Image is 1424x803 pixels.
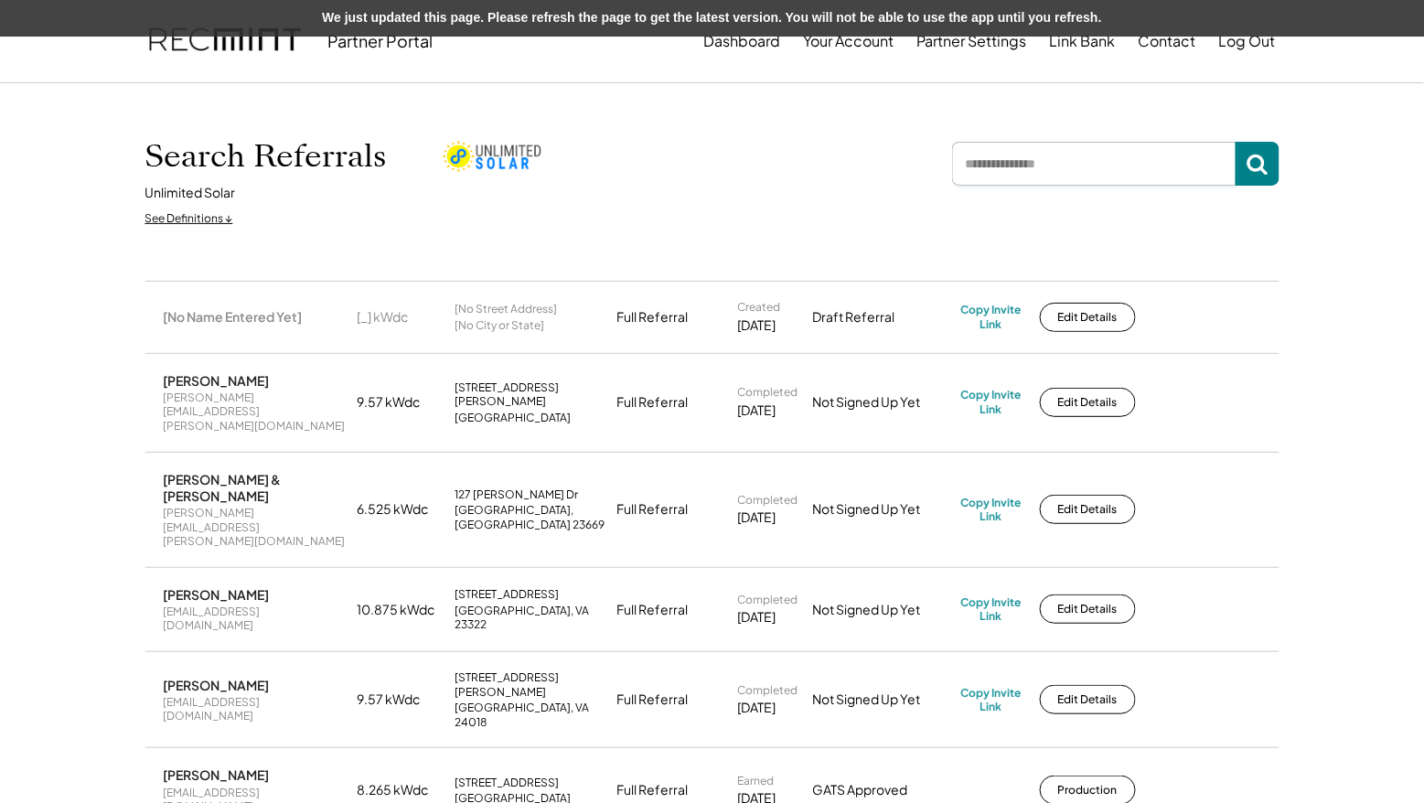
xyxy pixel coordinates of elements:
div: Not Signed Up Yet [813,500,950,519]
button: Log Out [1219,23,1276,59]
div: Not Signed Up Yet [813,393,950,412]
button: Edit Details [1040,594,1136,624]
div: 6.525 kWdc [358,500,444,519]
div: 127 [PERSON_NAME] Dr [455,487,579,502]
div: Completed [738,385,798,400]
div: 8.265 kWdc [358,781,444,799]
div: Full Referral [617,781,689,799]
button: Your Account [804,23,894,59]
div: [STREET_ADDRESS] [455,587,560,602]
div: 9.57 kWdc [358,691,444,709]
div: [STREET_ADDRESS][PERSON_NAME] [455,670,606,699]
div: Full Referral [617,601,689,619]
div: Not Signed Up Yet [813,601,950,619]
div: Partner Portal [328,30,434,51]
div: [DATE] [738,509,776,527]
div: Completed [738,493,798,508]
div: [PERSON_NAME] & [PERSON_NAME] [164,471,347,504]
div: [No Name Entered Yet] [164,308,303,325]
div: [PERSON_NAME] [164,677,270,693]
button: Dashboard [704,23,781,59]
button: Edit Details [1040,685,1136,714]
button: Contact [1139,23,1196,59]
div: [GEOGRAPHIC_DATA], VA 24018 [455,701,606,729]
div: Earned [738,774,775,788]
div: [EMAIL_ADDRESS][DOMAIN_NAME] [164,605,347,633]
div: Draft Referral [813,308,950,327]
div: [PERSON_NAME] [164,766,270,783]
div: Full Referral [617,500,689,519]
div: Completed [738,593,798,607]
div: [EMAIL_ADDRESS][DOMAIN_NAME] [164,695,347,723]
div: [STREET_ADDRESS][PERSON_NAME] [455,380,606,409]
div: [No Street Address] [455,302,558,316]
h1: Search Referrals [145,137,387,176]
div: Created [738,300,781,315]
div: [PERSON_NAME] [164,586,270,603]
div: Copy Invite Link [961,496,1022,524]
div: Full Referral [617,308,689,327]
div: [PERSON_NAME][EMAIL_ADDRESS][PERSON_NAME][DOMAIN_NAME] [164,506,347,549]
div: Not Signed Up Yet [813,691,950,709]
button: Edit Details [1040,303,1136,332]
button: Edit Details [1040,495,1136,524]
div: [DATE] [738,608,776,626]
div: [GEOGRAPHIC_DATA], [GEOGRAPHIC_DATA] 23669 [455,503,606,531]
div: [GEOGRAPHIC_DATA], VA 23322 [455,604,606,632]
div: Completed [738,683,798,698]
div: Copy Invite Link [961,303,1022,331]
div: [No City or State] [455,318,545,333]
div: 10.875 kWdc [358,601,444,619]
button: Partner Settings [917,23,1027,59]
div: [_] kWdc [358,308,444,327]
div: Full Referral [617,393,689,412]
div: Full Referral [617,691,689,709]
div: Copy Invite Link [961,595,1022,624]
button: Link Bank [1050,23,1116,59]
div: See Definitions ↓ [145,211,233,227]
div: [STREET_ADDRESS] [455,776,560,790]
div: [PERSON_NAME] [164,372,270,389]
button: Edit Details [1040,388,1136,417]
div: [PERSON_NAME][EMAIL_ADDRESS][PERSON_NAME][DOMAIN_NAME] [164,391,347,434]
div: Copy Invite Link [961,388,1022,416]
img: unlimited-solar.png [442,140,542,174]
div: Copy Invite Link [961,686,1022,714]
div: [GEOGRAPHIC_DATA] [455,411,572,425]
div: Unlimited Solar [145,184,236,202]
div: [DATE] [738,316,776,335]
div: [DATE] [738,401,776,420]
div: 9.57 kWdc [358,393,444,412]
img: recmint-logotype%403x.png [149,10,301,72]
div: [DATE] [738,699,776,717]
div: GATS Approved [813,781,950,799]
